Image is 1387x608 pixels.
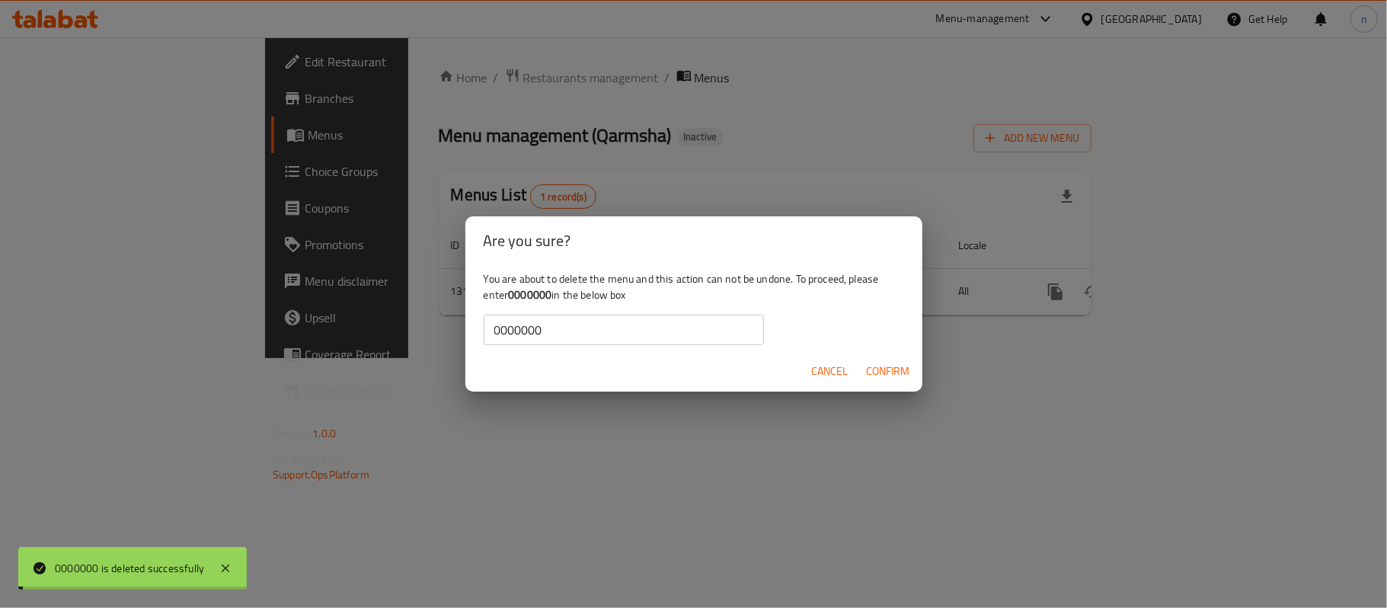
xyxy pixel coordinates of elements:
[867,362,910,381] span: Confirm
[484,229,904,253] h2: Are you sure?
[806,357,855,386] button: Cancel
[55,560,204,577] div: 0000000 is deleted successfully
[812,362,848,381] span: Cancel
[508,285,551,305] b: 0000000
[465,265,922,350] div: You are about to delete the menu and this action can not be undone. To proceed, please enter in t...
[861,357,916,386] button: Confirm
